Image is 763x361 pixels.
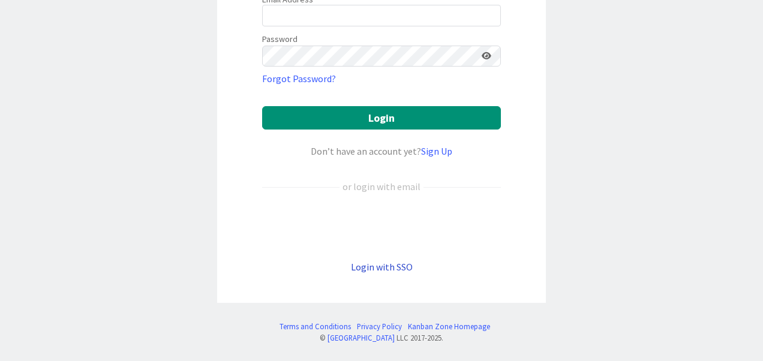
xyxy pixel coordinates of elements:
div: or login with email [340,179,423,194]
a: Kanban Zone Homepage [408,321,490,332]
div: © LLC 2017- 2025 . [274,332,490,344]
a: Privacy Policy [357,321,402,332]
a: Sign Up [421,145,452,157]
button: Login [262,106,501,130]
label: Password [262,33,298,46]
a: Forgot Password? [262,71,336,86]
iframe: Sign in with Google Button [256,213,507,240]
div: Don’t have an account yet? [262,144,501,158]
a: [GEOGRAPHIC_DATA] [328,333,395,342]
a: Terms and Conditions [280,321,351,332]
a: Login with SSO [351,261,413,273]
